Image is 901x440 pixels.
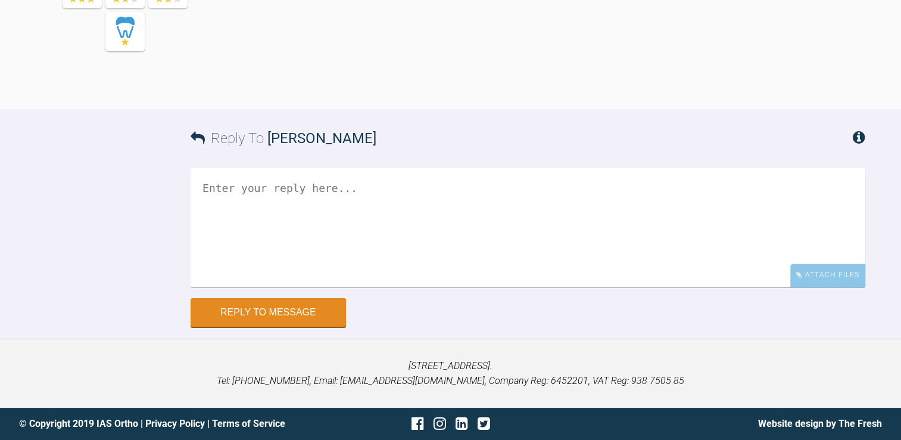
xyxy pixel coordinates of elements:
p: [STREET_ADDRESS]. Tel: [PHONE_NUMBER], Email: [EMAIL_ADDRESS][DOMAIN_NAME], Company Reg: 6452201,... [19,358,882,389]
h3: Reply To [191,127,376,150]
a: Privacy Policy [145,418,205,429]
a: Website design by The Fresh [758,418,882,429]
span: [PERSON_NAME] [267,130,376,147]
div: Attach Files [790,264,865,287]
button: Reply to Message [191,298,346,327]
div: © Copyright 2019 IAS Ortho | | [19,416,307,432]
a: Terms of Service [212,418,285,429]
